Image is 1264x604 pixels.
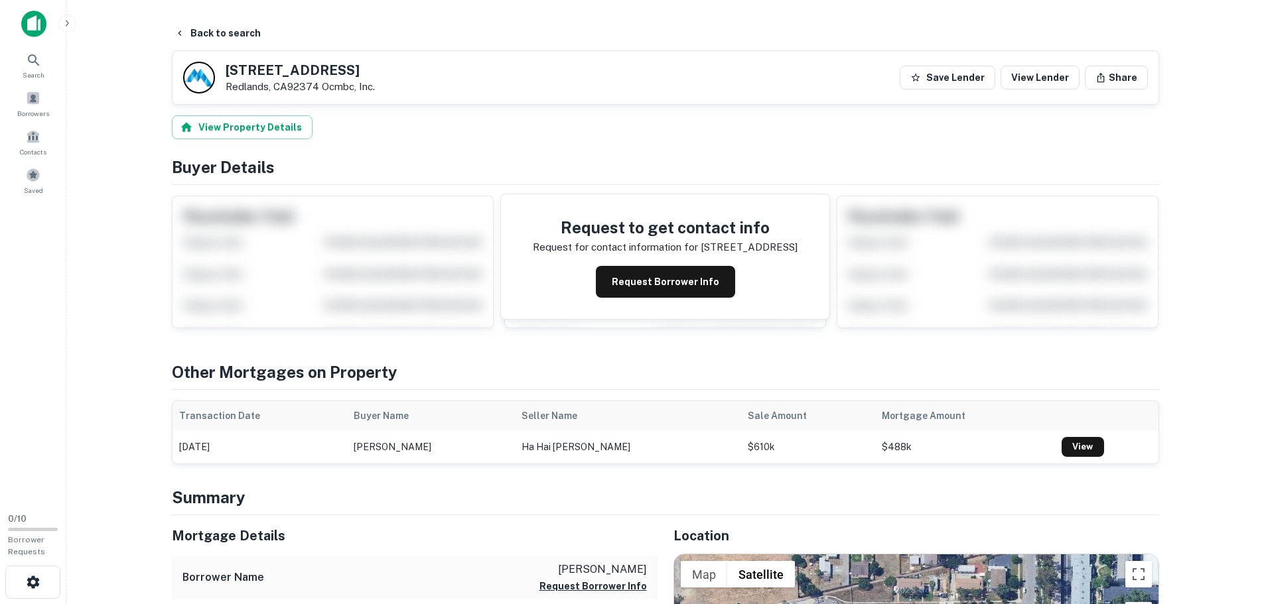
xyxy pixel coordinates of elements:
a: View [1062,437,1104,457]
p: Request for contact information for [533,239,698,255]
h5: [STREET_ADDRESS] [226,64,375,77]
a: Search [4,47,62,83]
th: Transaction Date [173,401,347,430]
td: $610k [741,430,875,463]
h5: Location [673,526,1159,546]
a: View Lender [1001,66,1080,90]
span: Contacts [20,147,46,157]
td: $488k [875,430,1055,463]
button: Back to search [169,21,266,45]
img: capitalize-icon.png [21,11,46,37]
a: Borrowers [4,86,62,121]
button: Share [1085,66,1148,90]
th: Sale Amount [741,401,875,430]
button: Request Borrower Info [596,266,735,298]
h4: Other Mortgages on Property [172,360,1159,384]
a: Contacts [4,124,62,160]
button: Show street map [681,561,727,587]
span: Search [23,70,44,80]
button: Save Lender [900,66,995,90]
span: Saved [24,185,43,196]
a: Saved [4,162,62,198]
th: Seller Name [515,401,741,430]
a: Ocmbc, Inc. [322,81,375,92]
p: [STREET_ADDRESS] [701,239,798,255]
td: ha hai [PERSON_NAME] [515,430,741,463]
button: Toggle fullscreen view [1125,561,1152,587]
p: Redlands, CA92374 [226,81,375,93]
h5: Mortgage Details [172,526,658,546]
th: Buyer Name [347,401,516,430]
td: [PERSON_NAME] [347,430,516,463]
button: Request Borrower Info [539,578,647,594]
td: [DATE] [173,430,347,463]
button: View Property Details [172,115,313,139]
span: Borrowers [17,108,49,119]
span: 0 / 10 [8,514,27,524]
span: Borrower Requests [8,535,45,556]
button: Show satellite imagery [727,561,795,587]
h4: Buyer Details [172,155,1159,179]
p: [PERSON_NAME] [539,562,647,577]
iframe: Chat Widget [1198,498,1264,562]
h6: Borrower Name [182,570,264,585]
h4: Request to get contact info [533,215,798,239]
th: Mortgage Amount [875,401,1055,430]
h4: Summary [172,485,1159,509]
